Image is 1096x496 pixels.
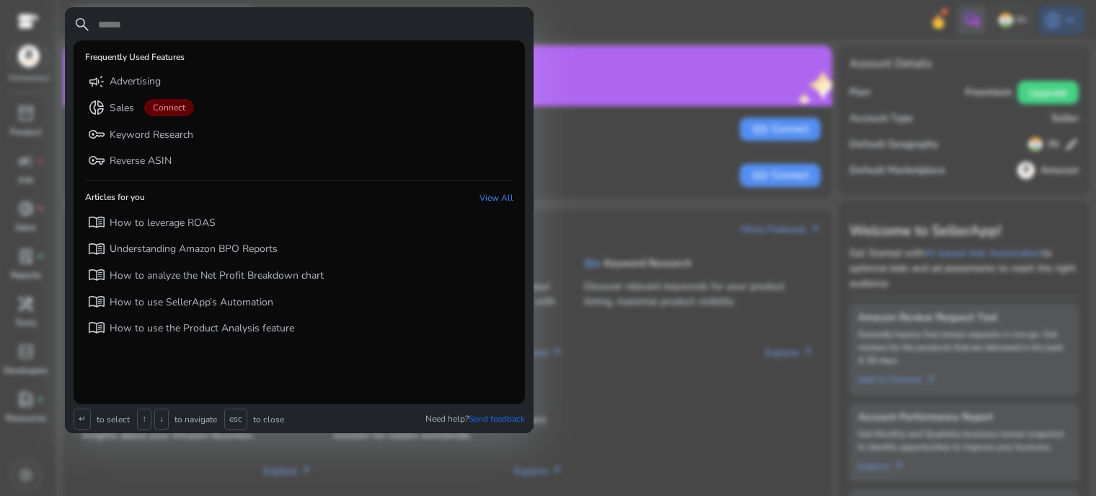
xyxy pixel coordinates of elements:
span: campaign [88,73,105,90]
span: menu_book [88,319,105,336]
p: to select [94,414,130,425]
p: Keyword Research [110,128,193,142]
span: menu_book [88,240,105,258]
p: Understanding Amazon BPO Reports [110,242,278,256]
p: Need help? [425,413,525,425]
p: How to leverage ROAS [110,216,216,230]
span: search [74,16,91,33]
h6: Frequently Used Features [85,52,185,62]
h6: Articles for you [85,192,145,204]
span: menu_book [88,293,105,310]
p: How to analyze the Net Profit Breakdown chart [110,269,324,283]
span: ↵ [74,409,91,430]
span: donut_small [88,99,105,116]
span: ↑ [137,409,151,430]
p: How to use the Product Analysis feature [110,321,294,336]
p: Reverse ASIN [110,154,172,168]
span: ↓ [154,409,169,430]
p: Sales [110,101,134,116]
p: How to use SellerApp’s Automation [110,295,273,310]
span: menu_book [88,266,105,284]
span: vpn_key [88,152,105,169]
p: Advertising [110,74,161,89]
span: Send feedback [469,413,525,425]
a: View All [479,192,513,204]
p: to navigate [172,414,217,425]
span: esc [224,409,247,430]
span: key [88,126,105,143]
p: to close [250,414,284,425]
span: menu_book [88,214,105,231]
span: Connect [144,99,194,116]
